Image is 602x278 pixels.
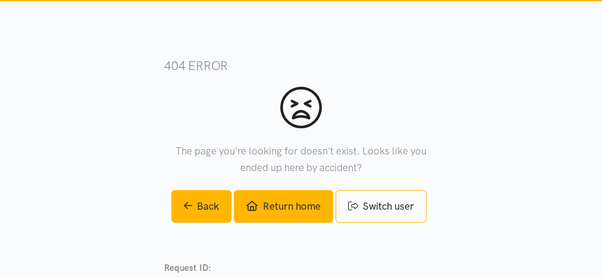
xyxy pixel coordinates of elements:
[164,57,438,74] h3: 404 error
[171,190,232,223] a: Back
[164,263,211,273] strong: Request ID:
[234,190,333,223] a: Return home
[336,190,427,223] a: Switch user
[164,143,438,175] p: The page you're looking for doesn't exist. Looks like you ended up here by accident?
